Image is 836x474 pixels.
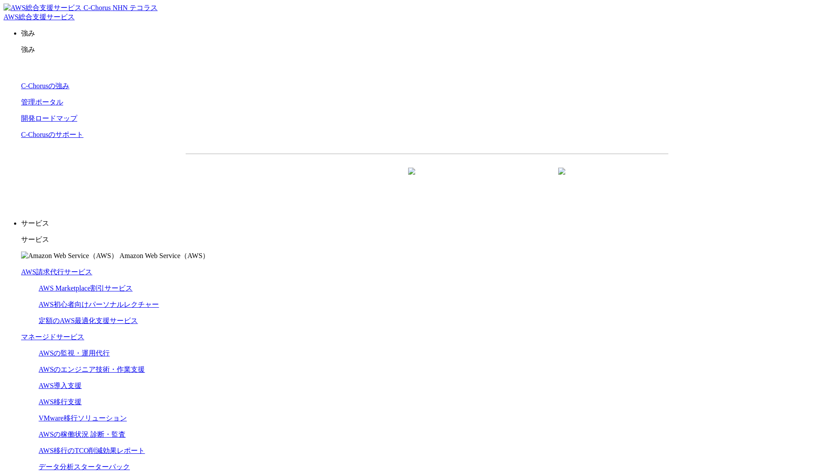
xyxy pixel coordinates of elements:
span: Amazon Web Service（AWS） [119,252,209,259]
a: 開発ロードマップ [21,115,77,122]
p: サービス [21,235,832,244]
a: AWSの監視・運用代行 [39,349,110,357]
a: データ分析スターターパック [39,463,130,470]
a: まずは相談する [431,168,573,190]
a: 管理ポータル [21,98,63,106]
a: AWSのエンジニア技術・作業支援 [39,366,145,373]
p: 強み [21,29,832,38]
a: マネージドサービス [21,333,84,341]
a: AWS請求代行サービス [21,268,92,276]
a: AWS Marketplace割引サービス [39,284,133,292]
img: AWS総合支援サービス C-Chorus [4,4,111,13]
a: AWSの稼働状況 診断・監査 [39,431,126,438]
a: C-Chorusの強み [21,82,69,90]
a: 定額のAWS最適化支援サービス [39,317,138,324]
a: AWS導入支援 [39,382,82,389]
a: 資料を請求する [281,168,423,190]
a: AWS初心者向けパーソナルレクチャー [39,301,159,308]
a: C-Chorusのサポート [21,131,83,138]
p: 強み [21,45,832,54]
a: AWS移行のTCO削減効果レポート [39,447,145,454]
a: AWS総合支援サービス C-Chorus NHN テコラスAWS総合支援サービス [4,4,158,21]
a: VMware移行ソリューション [39,414,127,422]
a: AWS移行支援 [39,398,82,406]
img: 矢印 [408,168,415,190]
p: サービス [21,219,832,228]
img: Amazon Web Service（AWS） [21,251,118,261]
img: 矢印 [558,168,565,190]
